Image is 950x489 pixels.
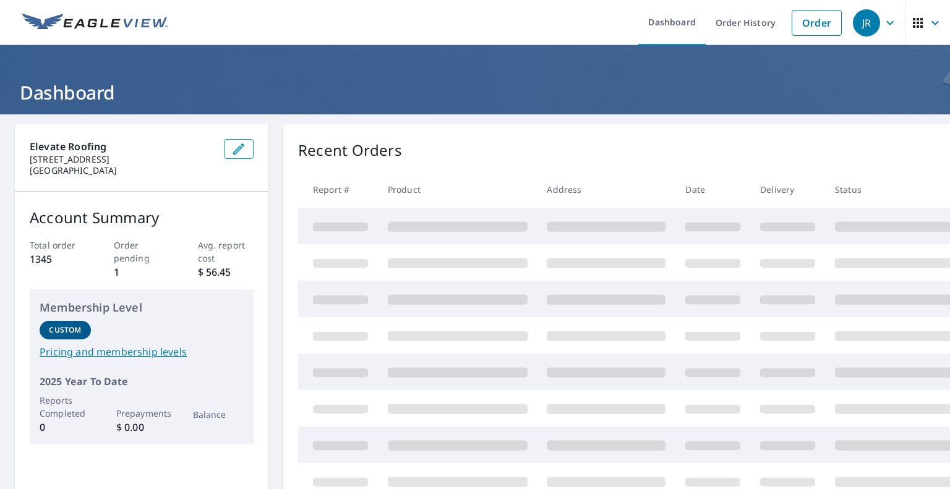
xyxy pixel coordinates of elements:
th: Address [537,171,675,208]
th: Date [675,171,750,208]
p: Balance [193,408,244,421]
div: JR [853,9,880,36]
p: Recent Orders [298,139,402,161]
p: Total order [30,239,86,252]
p: 1345 [30,252,86,266]
p: $ 0.00 [116,420,168,435]
p: 0 [40,420,91,435]
p: Account Summary [30,206,254,229]
p: 1 [114,265,170,279]
p: [STREET_ADDRESS] [30,154,214,165]
a: Order [792,10,842,36]
a: Pricing and membership levels [40,344,244,359]
p: Membership Level [40,299,244,316]
th: Delivery [750,171,825,208]
th: Report # [298,171,378,208]
p: Elevate Roofing [30,139,214,154]
p: Reports Completed [40,394,91,420]
p: Order pending [114,239,170,265]
h1: Dashboard [15,80,935,105]
p: Prepayments [116,407,168,420]
p: Avg. report cost [198,239,254,265]
p: $ 56.45 [198,265,254,279]
img: EV Logo [22,14,168,32]
p: [GEOGRAPHIC_DATA] [30,165,214,176]
p: Custom [49,325,81,336]
p: 2025 Year To Date [40,374,244,389]
th: Product [378,171,537,208]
